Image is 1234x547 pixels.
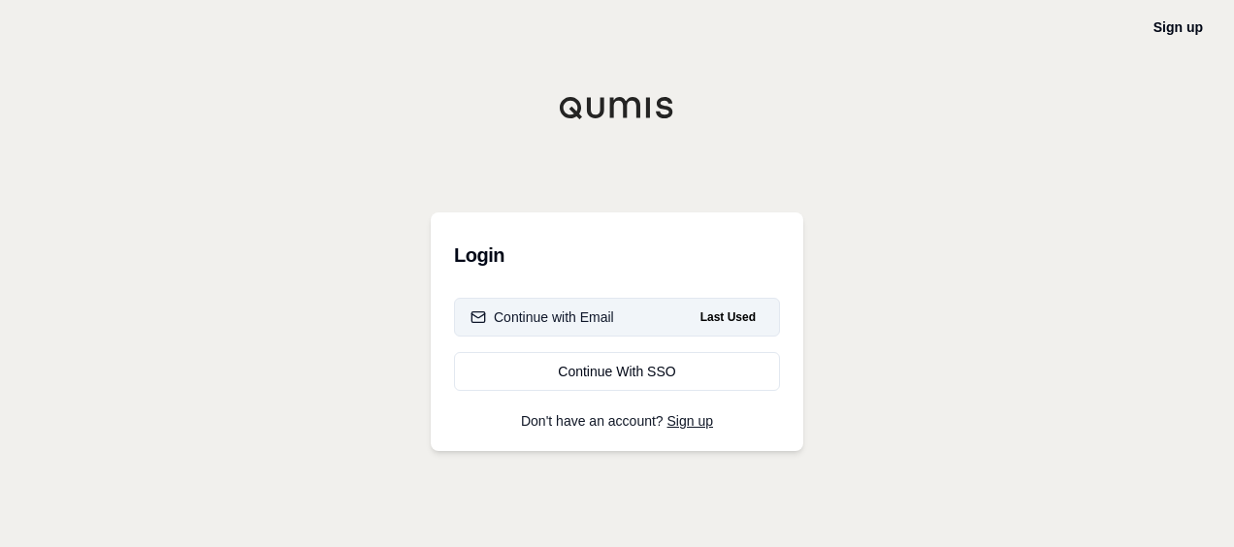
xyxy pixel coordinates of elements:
button: Continue with EmailLast Used [454,298,780,337]
h3: Login [454,236,780,274]
a: Continue With SSO [454,352,780,391]
span: Last Used [693,306,763,329]
div: Continue with Email [471,307,614,327]
p: Don't have an account? [454,414,780,428]
div: Continue With SSO [471,362,763,381]
a: Sign up [1153,19,1203,35]
img: Qumis [559,96,675,119]
a: Sign up [667,413,713,429]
